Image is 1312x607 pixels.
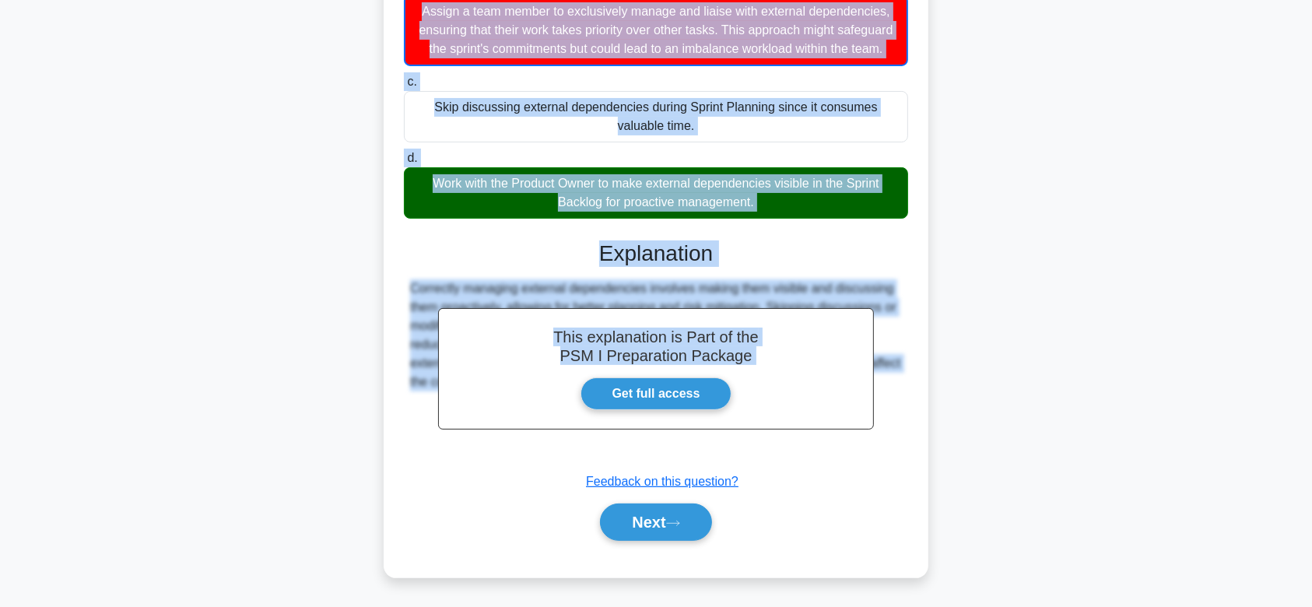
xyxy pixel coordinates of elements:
[581,377,732,410] a: Get full access
[600,503,711,541] button: Next
[410,279,902,391] div: Correctly managing external dependencies involves making them visible and discussing them proacti...
[407,75,416,88] span: c.
[413,240,899,267] h3: Explanation
[407,151,417,164] span: d.
[586,475,738,488] a: Feedback on this question?
[404,91,908,142] div: Skip discussing external dependencies during Sprint Planning since it consumes valuable time.
[404,167,908,219] div: Work with the Product Owner to make external dependencies visible in the Sprint Backlog for proac...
